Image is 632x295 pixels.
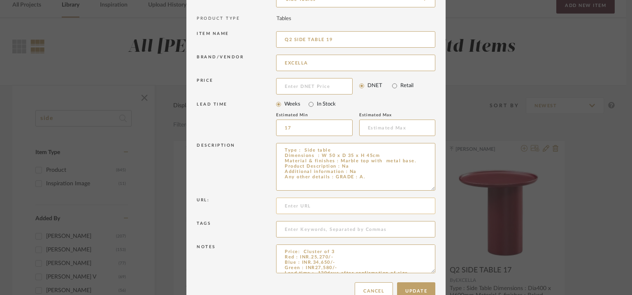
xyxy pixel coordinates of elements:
div: Estimated Max [359,113,417,118]
div: LEAD TIME [197,102,276,136]
div: Url: [197,198,276,214]
div: Description [197,143,276,191]
label: DNET [367,82,382,90]
mat-radio-group: Select item type [276,99,435,110]
mat-radio-group: Select price type [359,80,436,92]
input: Estimated Min [276,120,353,136]
div: Estimated Min [276,113,334,118]
input: Enter URL [276,198,435,214]
input: Unknown [276,55,435,71]
div: PRODUCT TYPE [197,12,276,25]
label: Retail [400,82,414,90]
div: Tables [276,15,291,23]
div: Item name [197,31,276,48]
label: In Stock [317,100,336,108]
div: Tags [197,221,276,238]
input: Enter Name [276,31,435,48]
label: Weeks [284,100,300,108]
div: Price [197,78,276,92]
input: Enter DNET Price [276,78,353,94]
input: Enter Keywords, Separated by Commas [276,221,435,237]
input: Estimated Max [359,120,436,136]
div: Brand/Vendor [197,55,276,71]
div: Notes [197,244,276,274]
